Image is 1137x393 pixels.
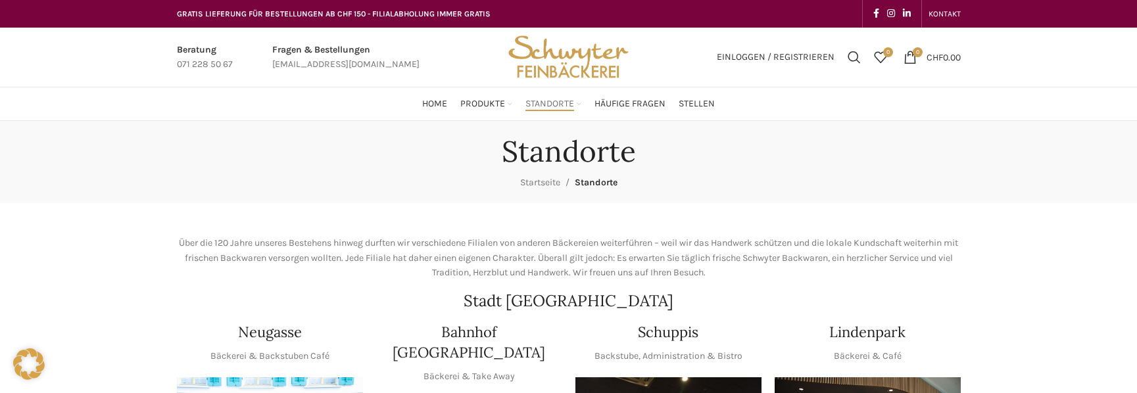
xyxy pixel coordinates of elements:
[520,177,560,188] a: Startseite
[679,98,715,110] span: Stellen
[525,91,581,117] a: Standorte
[525,98,574,110] span: Standorte
[679,91,715,117] a: Stellen
[929,9,961,18] span: KONTAKT
[829,322,906,342] h4: Lindenpark
[710,44,841,70] a: Einloggen / Registrieren
[177,9,491,18] span: GRATIS LIEFERUNG FÜR BESTELLUNGEN AB CHF 150 - FILIALABHOLUNG IMMER GRATIS
[423,369,515,384] p: Bäckerei & Take Away
[460,98,505,110] span: Produkte
[210,349,329,363] p: Bäckerei & Backstuben Café
[638,322,698,342] h4: Schuppis
[867,44,894,70] a: 0
[594,91,665,117] a: Häufige Fragen
[594,349,742,363] p: Backstube, Administration & Bistro
[575,177,617,188] span: Standorte
[927,51,943,62] span: CHF
[422,98,447,110] span: Home
[717,53,835,62] span: Einloggen / Registrieren
[927,51,961,62] bdi: 0.00
[502,134,636,169] h1: Standorte
[177,43,233,72] a: Infobox link
[177,293,961,309] h2: Stadt [GEOGRAPHIC_DATA]
[897,44,967,70] a: 0 CHF0.00
[867,44,894,70] div: Meine Wunschliste
[422,91,447,117] a: Home
[177,236,961,280] p: Über die 120 Jahre unseres Bestehens hinweg durften wir verschiedene Filialen von anderen Bäckere...
[883,47,893,57] span: 0
[834,349,902,363] p: Bäckerei & Café
[272,43,420,72] a: Infobox link
[376,322,562,363] h4: Bahnhof [GEOGRAPHIC_DATA]
[869,5,883,23] a: Facebook social link
[922,1,967,27] div: Secondary navigation
[594,98,665,110] span: Häufige Fragen
[899,5,915,23] a: Linkedin social link
[504,28,633,87] img: Bäckerei Schwyter
[170,91,967,117] div: Main navigation
[504,51,633,62] a: Site logo
[841,44,867,70] a: Suchen
[929,1,961,27] a: KONTAKT
[238,322,302,342] h4: Neugasse
[913,47,923,57] span: 0
[883,5,899,23] a: Instagram social link
[460,91,512,117] a: Produkte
